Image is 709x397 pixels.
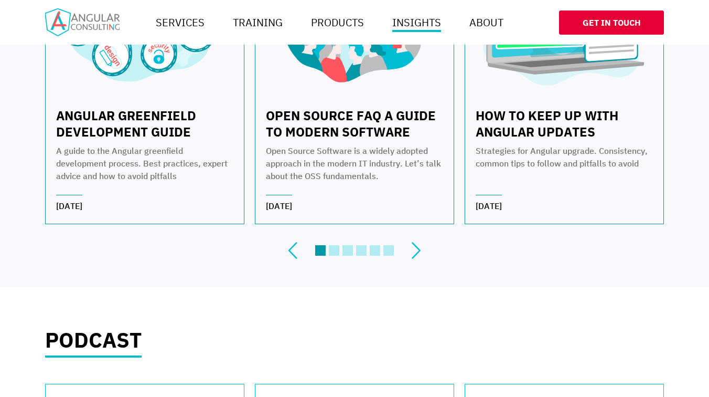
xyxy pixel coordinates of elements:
a: Open Source FAQ A Guide to Modern Software [266,107,436,140]
img: Home [45,8,120,36]
h2: Podcast [45,329,142,358]
a: Training [229,12,287,33]
a: How to keep up with Angular updates [476,107,618,140]
a: Angular Greenfield Development Guide [56,107,196,140]
a: Services [152,12,209,33]
a: About [465,12,508,33]
a: Insights [388,12,445,33]
a: Get In Touch [559,11,664,35]
a: Products [307,12,368,33]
